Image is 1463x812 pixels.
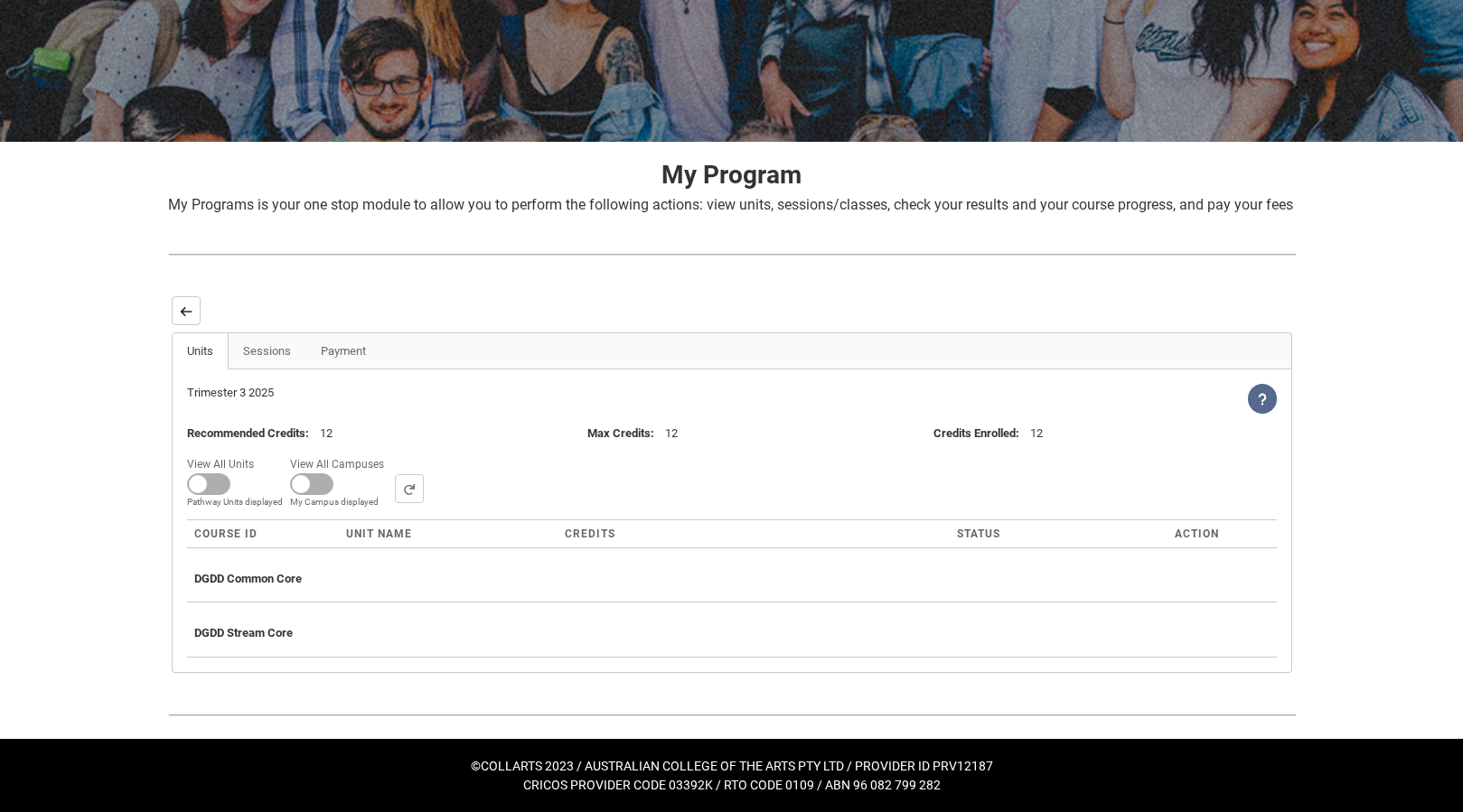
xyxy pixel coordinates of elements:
span: Credits [565,527,615,540]
img: REDU_GREY_LINE [168,245,1296,264]
span: Unit Name [346,527,412,540]
span: Action [1175,527,1219,540]
strong: My Program [661,160,802,190]
span: View All Campuses [290,453,391,472]
span: : [587,426,665,440]
lightning-formatted-text: Recommended Credits [187,426,305,440]
lightning-formatted-text: Max Credits [587,426,651,440]
div: Trimester 3 2025 [187,384,732,402]
span: View Help [1248,391,1277,405]
span: Course ID [194,527,258,540]
span: Pathway Units displayed [187,495,283,509]
button: Back [172,296,201,325]
lightning-formatted-text: 12 [1030,426,1043,440]
span: : [933,426,1030,440]
a: Payment [305,333,381,369]
span: My Programs is your one stop module to allow you to perform the following actions: view units, se... [168,196,1293,213]
lightning-icon: View Help [1248,384,1277,414]
span: DGDD Stream Core [194,626,293,639]
lightning-formatted-text: 12 [320,426,333,440]
span: : [187,426,320,440]
button: Search [395,474,424,503]
lightning-formatted-text: Credits Enrolled [933,426,1016,440]
span: Status [957,527,1000,540]
img: REDU_GREY_LINE [168,705,1296,724]
span: View All Units [187,453,261,472]
a: Sessions [228,333,306,369]
span: DGDD Common Core [194,572,302,585]
lightning-formatted-text: 12 [665,426,678,440]
span: My Campus displayed [290,495,391,509]
a: Units [173,333,229,369]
